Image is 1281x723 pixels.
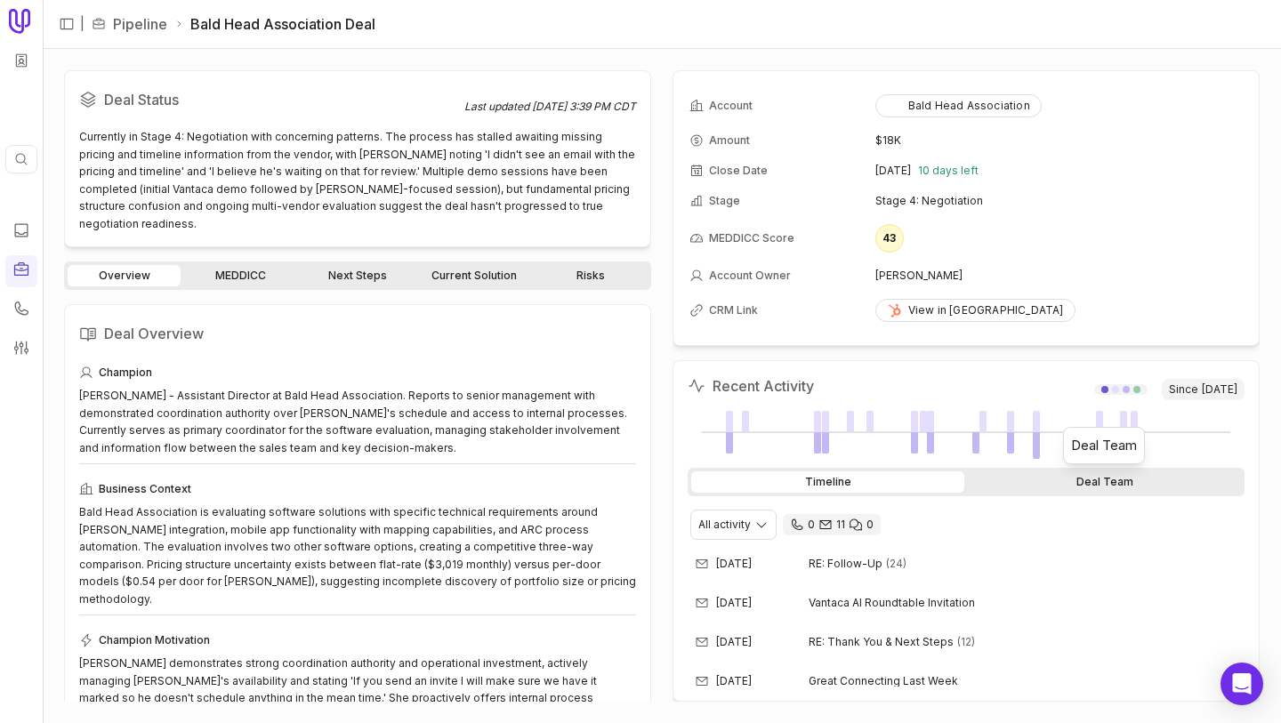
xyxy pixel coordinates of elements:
[809,635,954,649] span: RE: Thank You & Next Steps
[957,635,975,649] span: 12 emails in thread
[418,265,531,286] a: Current Solution
[535,265,648,286] a: Risks
[875,261,1243,290] td: [PERSON_NAME]
[709,231,794,245] span: MEDDICC Score
[809,557,882,571] span: RE: Follow-Up
[709,99,753,113] span: Account
[887,99,1030,113] div: Bald Head Association
[875,299,1076,322] a: View in [GEOGRAPHIC_DATA]
[688,375,814,397] h2: Recent Activity
[532,100,636,113] time: [DATE] 3:39 PM CDT
[1221,663,1263,705] div: Open Intercom Messenger
[875,126,1243,155] td: $18K
[809,596,975,610] span: Vantaca AI Roundtable Invitation
[113,13,167,35] a: Pipeline
[918,164,979,178] span: 10 days left
[79,387,636,456] div: [PERSON_NAME] - Assistant Director at Bald Head Association. Reports to senior management with de...
[464,100,636,114] div: Last updated
[875,187,1243,215] td: Stage 4: Negotiation
[709,194,740,208] span: Stage
[53,11,80,37] button: Expand sidebar
[1162,379,1245,400] span: Since
[809,674,958,688] span: Great Connecting Last Week
[184,265,297,286] a: MEDDICC
[79,85,464,114] h2: Deal Status
[8,47,35,74] button: Workspace
[716,596,752,610] time: [DATE]
[174,13,375,35] li: Bald Head Association Deal
[1202,382,1237,397] time: [DATE]
[709,303,758,317] span: CRM Link
[79,503,636,607] div: Bald Head Association is evaluating software solutions with specific technical requirements aroun...
[79,128,636,232] div: Currently in Stage 4: Negotiation with concerning patterns. The process has stalled awaiting miss...
[691,471,964,493] div: Timeline
[875,164,911,178] time: [DATE]
[79,478,636,500] div: Business Context
[887,303,1064,317] div: View in [GEOGRAPHIC_DATA]
[968,471,1241,493] div: Deal Team
[716,557,752,571] time: [DATE]
[709,269,791,283] span: Account Owner
[1071,435,1137,456] div: Deal Team
[716,674,752,688] time: [DATE]
[875,224,904,253] div: 43
[79,630,636,651] div: Champion Motivation
[709,133,750,148] span: Amount
[716,635,752,649] time: [DATE]
[68,265,181,286] a: Overview
[783,514,881,535] div: 0 calls and 11 email threads
[301,265,414,286] a: Next Steps
[79,362,636,383] div: Champion
[80,13,85,35] span: |
[886,557,906,571] span: 24 emails in thread
[79,319,636,348] h2: Deal Overview
[709,164,768,178] span: Close Date
[875,94,1042,117] button: Bald Head Association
